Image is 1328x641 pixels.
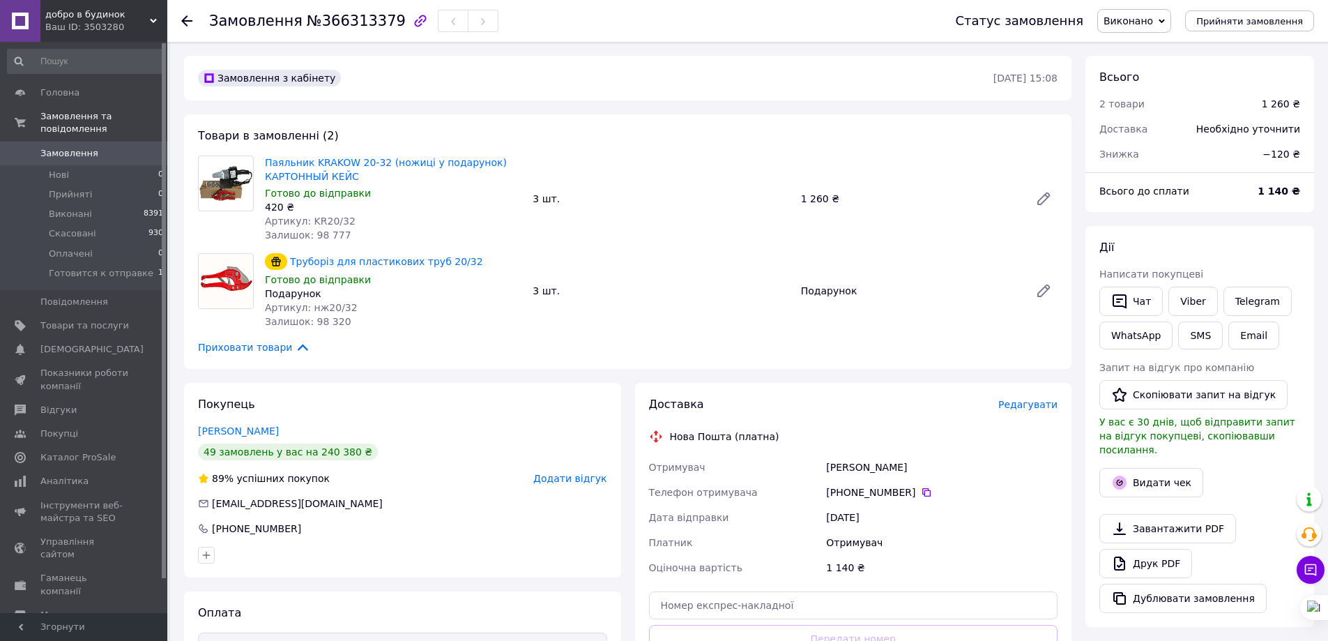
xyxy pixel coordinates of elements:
[823,530,1060,555] div: Отримувач
[198,129,339,142] span: Товари в замовленні (2)
[1099,98,1145,110] span: 2 товари
[40,499,129,525] span: Інструменти веб-майстра та SEO
[158,267,163,280] span: 1
[307,13,406,29] span: №366313379
[40,296,108,308] span: Повідомлення
[649,591,1058,619] input: Номер експрес-накладної
[40,609,76,621] span: Маркет
[1099,514,1236,543] a: Завантажити PDF
[649,398,704,411] span: Доставка
[265,287,521,301] div: Подарунок
[148,227,163,240] span: 930
[1099,241,1114,254] span: Дії
[265,316,351,327] span: Залишок: 98 320
[1099,549,1192,578] a: Друк PDF
[199,165,253,201] img: Паяльник KRAKOW 20-32 (ножиці у подарунок) КАРТОННЫЙ КЕЙС
[1262,97,1300,111] div: 1 260 ₴
[49,227,96,240] span: Скасовані
[198,606,241,619] span: Оплата
[1254,139,1308,169] div: −120 ₴
[45,8,150,21] span: добро в будинок
[49,248,93,260] span: Оплачені
[1099,468,1203,497] button: Видати чек
[290,256,483,267] a: Труборіз для пластикових труб 20/32
[265,229,351,241] span: Залишок: 98 777
[40,428,78,440] span: Покупці
[49,188,92,201] span: Прийняті
[527,281,795,301] div: 3 шт.
[1196,16,1303,27] span: Прийняти замовлення
[1297,556,1325,584] button: Чат з покупцем
[1099,269,1203,280] span: Написати покупцеві
[158,188,163,201] span: 0
[7,49,165,74] input: Пошук
[49,208,92,220] span: Виконані
[649,487,758,498] span: Телефон отримувача
[144,208,163,220] span: 8391
[40,319,129,332] span: Товари та послуги
[209,13,303,29] span: Замовлення
[158,248,163,260] span: 0
[1099,362,1254,373] span: Запит на відгук про компанію
[40,110,167,135] span: Замовлення та повідомлення
[1099,584,1267,613] button: Дублювати замовлення
[666,430,783,444] div: Нова Пошта (платна)
[1258,186,1300,197] b: 1 140 ₴
[211,522,303,536] div: [PHONE_NUMBER]
[1223,287,1292,316] a: Telegram
[40,536,129,561] span: Управління сайтом
[955,14,1083,28] div: Статус замовлення
[181,14,192,28] div: Повернутися назад
[1228,322,1279,349] button: Email
[649,562,742,573] span: Оціночна вартість
[158,169,163,181] span: 0
[1099,380,1288,409] button: Скопіювати запит на відгук
[826,485,1058,499] div: [PHONE_NUMBER]
[527,189,795,209] div: 3 шт.
[198,472,330,485] div: успішних покупок
[40,475,89,488] span: Аналітика
[212,473,234,484] span: 89%
[198,444,378,460] div: 49 замовлень у вас на 240 380 ₴
[199,254,253,308] img: Труборіз для пластикових труб 20/32
[993,73,1058,84] time: [DATE] 15:08
[795,189,1024,209] div: 1 260 ₴
[1099,287,1163,316] button: Чат
[1178,322,1223,349] button: SMS
[795,281,1024,301] div: Подарунок
[823,505,1060,530] div: [DATE]
[40,404,77,416] span: Відгуки
[1099,149,1139,160] span: Знижка
[198,398,255,411] span: Покупець
[1099,123,1147,135] span: Доставка
[40,343,144,356] span: [DEMOGRAPHIC_DATA]
[533,473,606,484] span: Додати відгук
[40,572,129,597] span: Гаманець компанії
[40,147,98,160] span: Замовлення
[649,537,693,548] span: Платник
[49,169,69,181] span: Нові
[1030,185,1058,213] a: Редагувати
[1099,70,1139,84] span: Всього
[1099,186,1189,197] span: Всього до сплати
[1185,10,1314,31] button: Прийняти замовлення
[265,274,371,285] span: Готово до відправки
[649,512,729,523] span: Дата відправки
[40,367,129,392] span: Показники роботи компанії
[1168,287,1217,316] a: Viber
[1104,15,1153,27] span: Виконано
[45,21,167,33] div: Ваш ID: 3503280
[265,216,356,227] span: Артикул: KR20/32
[198,425,279,437] a: [PERSON_NAME]
[49,267,153,280] span: Готовится к отправке
[40,86,79,99] span: Головна
[649,462,705,473] span: Отримувач
[823,555,1060,580] div: 1 140 ₴
[212,498,383,509] span: [EMAIL_ADDRESS][DOMAIN_NAME]
[265,200,521,214] div: 420 ₴
[1099,416,1295,455] span: У вас є 30 днів, щоб відправити запит на відгук покупцеві, скопіювавши посилання.
[198,70,341,86] div: Замовлення з кабінету
[265,302,358,313] span: Артикул: нж20/32
[1030,277,1058,305] a: Редагувати
[198,340,310,355] span: Приховати товари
